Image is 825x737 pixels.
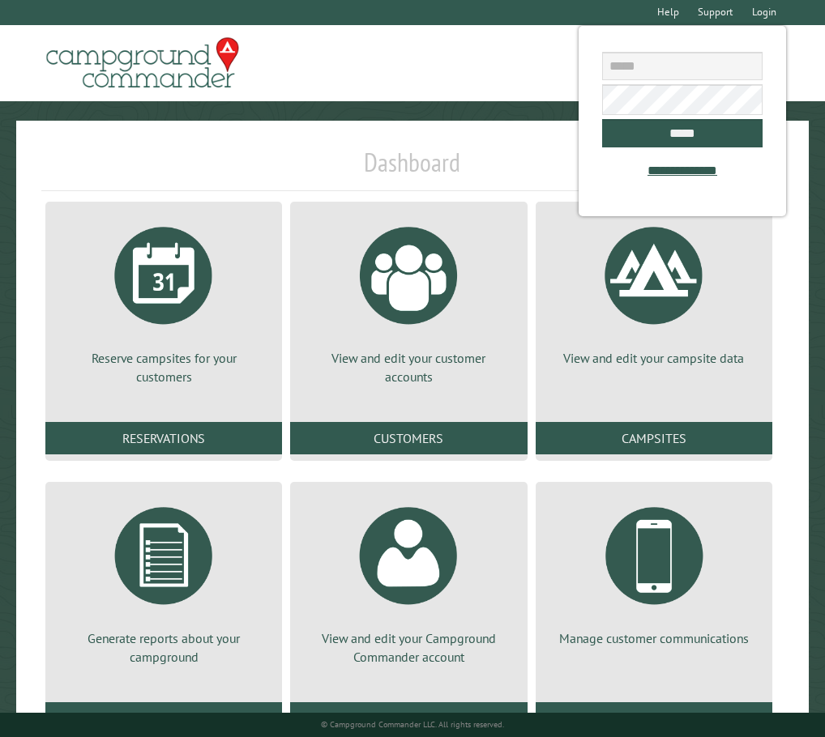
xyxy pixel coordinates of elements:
[555,495,753,647] a: Manage customer communications
[290,702,527,735] a: Account
[290,422,527,454] a: Customers
[310,495,507,666] a: View and edit your Campground Commander account
[65,349,263,386] p: Reserve campsites for your customers
[65,629,263,666] p: Generate reports about your campground
[45,702,282,735] a: Reports
[555,215,753,367] a: View and edit your campsite data
[555,629,753,647] p: Manage customer communications
[310,349,507,386] p: View and edit your customer accounts
[536,702,772,735] a: Communications
[41,32,244,95] img: Campground Commander
[45,422,282,454] a: Reservations
[321,719,504,730] small: © Campground Commander LLC. All rights reserved.
[310,629,507,666] p: View and edit your Campground Commander account
[41,147,784,191] h1: Dashboard
[65,215,263,386] a: Reserve campsites for your customers
[536,422,772,454] a: Campsites
[310,215,507,386] a: View and edit your customer accounts
[555,349,753,367] p: View and edit your campsite data
[65,495,263,666] a: Generate reports about your campground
